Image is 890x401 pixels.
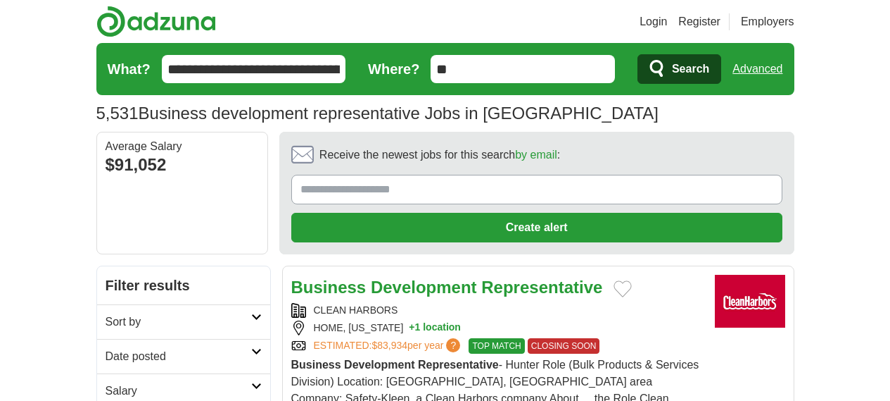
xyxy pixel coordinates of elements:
button: Create alert [291,213,782,242]
div: Average Salary [106,141,259,152]
h2: Sort by [106,314,251,331]
a: Sort by [97,304,270,339]
strong: Business [291,278,367,297]
div: HOME, [US_STATE] [291,321,704,335]
a: Login [640,13,667,30]
strong: Development [344,359,414,371]
img: Adzuna logo [96,6,216,37]
span: + [409,321,414,335]
h2: Filter results [97,266,270,304]
a: Register [678,13,720,30]
label: Where? [368,58,419,80]
img: Clean Harbors logo [715,275,785,328]
a: CLEAN HARBORS [314,304,398,316]
span: Search [672,55,709,83]
span: TOP MATCH [469,338,524,354]
strong: Development [371,278,477,297]
button: +1 location [409,321,461,335]
span: Receive the newest jobs for this search : [319,147,560,164]
strong: Business [291,359,341,371]
h2: Salary [106,383,251,400]
a: by email [515,149,557,161]
strong: Representative [481,278,602,297]
button: Search [637,54,721,84]
a: Business Development Representative [291,278,603,297]
label: What? [108,58,151,80]
strong: Representative [418,359,499,371]
button: Add to favorite jobs [614,280,632,297]
span: ? [446,338,460,352]
span: 5,531 [96,101,139,126]
a: Employers [741,13,794,30]
h1: Business development representative Jobs in [GEOGRAPHIC_DATA] [96,104,659,123]
a: ESTIMATED:$83,934per year? [314,338,464,354]
span: CLOSING SOON [528,338,600,354]
h2: Date posted [106,348,251,365]
span: $83,934 [371,340,407,351]
div: $91,052 [106,152,259,178]
a: Date posted [97,339,270,374]
a: Advanced [732,55,782,83]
